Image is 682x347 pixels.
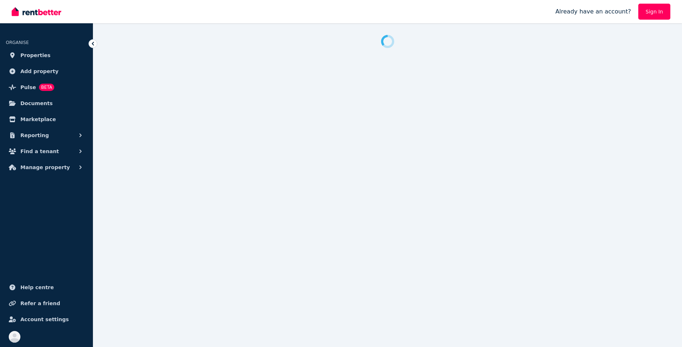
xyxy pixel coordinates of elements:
a: Help centre [6,280,87,295]
span: Reporting [20,131,49,140]
img: RentBetter [12,6,61,17]
span: BETA [39,84,54,91]
span: Pulse [20,83,36,92]
button: Reporting [6,128,87,143]
a: Documents [6,96,87,111]
span: Account settings [20,315,69,324]
span: Find a tenant [20,147,59,156]
span: ORGANISE [6,40,29,45]
a: Sign In [638,4,670,20]
a: Add property [6,64,87,79]
a: Refer a friend [6,296,87,311]
span: Documents [20,99,53,108]
button: Find a tenant [6,144,87,159]
a: Properties [6,48,87,63]
span: Properties [20,51,51,60]
span: Manage property [20,163,70,172]
span: Help centre [20,283,54,292]
span: Marketplace [20,115,56,124]
a: PulseBETA [6,80,87,95]
button: Manage property [6,160,87,175]
a: Marketplace [6,112,87,127]
span: Add property [20,67,59,76]
a: Account settings [6,312,87,327]
span: Already have an account? [555,7,631,16]
span: Refer a friend [20,299,60,308]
